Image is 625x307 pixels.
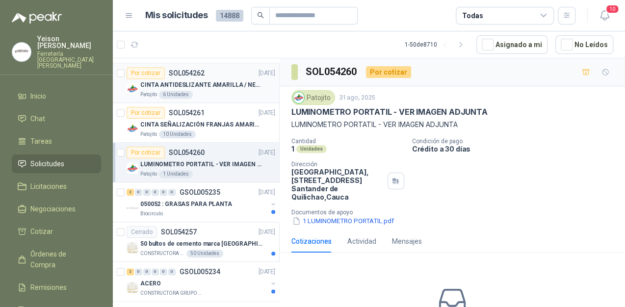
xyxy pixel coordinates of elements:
button: 1 LUMINOMETRO PORTATIL.pdf [291,216,395,226]
p: 1 [291,145,294,153]
p: 50 bultos de cemento marca [GEOGRAPHIC_DATA][PERSON_NAME] [140,239,262,249]
p: [DATE] [259,228,275,237]
p: Patojito [140,130,157,138]
p: LUMINOMETRO PORTATIL - VER IMAGEN ADJUNTA [140,160,262,169]
a: 2 0 0 0 0 0 GSOL005235[DATE] Company Logo050052 : GRASAS PARA PLANTABiocirculo [127,186,277,218]
img: Logo peakr [12,12,62,24]
span: Tareas [30,136,52,147]
div: 0 [160,189,167,196]
div: 2 [127,189,134,196]
p: GSOL005235 [180,189,220,196]
div: Unidades [296,145,327,153]
span: Chat [30,113,45,124]
a: Tareas [12,132,101,151]
h1: Mis solicitudes [145,8,208,23]
img: Company Logo [127,242,138,254]
button: No Leídos [555,35,613,54]
p: Cantidad [291,138,404,145]
img: Company Logo [293,92,304,103]
span: 10 [605,4,619,14]
p: Dirección [291,161,384,168]
p: LUMINOMETRO PORTATIL - VER IMAGEN ADJUNTA [291,107,488,117]
p: Condición de pago [412,138,621,145]
p: CINTA SEÑALIZACIÓN FRANJAS AMARILLAS NEGRA [140,120,262,129]
a: Por cotizarSOL054261[DATE] Company LogoCINTA SEÑALIZACIÓN FRANJAS AMARILLAS NEGRAPatojito10 Unidades [113,103,279,143]
a: Negociaciones [12,200,101,218]
p: Yeison [PERSON_NAME] [37,35,101,49]
p: Crédito a 30 días [412,145,621,153]
p: GSOL005234 [180,268,220,275]
p: 050052 : GRASAS PARA PLANTA [140,200,232,209]
div: 1 - 50 de 8710 [405,37,469,52]
a: Solicitudes [12,154,101,173]
span: 14888 [216,10,243,22]
p: Documentos de apoyo [291,209,621,216]
span: Órdenes de Compra [30,249,92,270]
img: Company Logo [127,83,138,95]
p: 31 ago, 2025 [339,93,375,102]
button: Asignado a mi [476,35,547,54]
div: Cerrado [127,226,157,238]
span: Inicio [30,91,46,102]
span: Cotizar [30,226,53,237]
p: Patojito [140,91,157,99]
a: Licitaciones [12,177,101,196]
a: CerradoSOL054257[DATE] Company Logo50 bultos de cemento marca [GEOGRAPHIC_DATA][PERSON_NAME]CONST... [113,222,279,262]
a: Inicio [12,87,101,105]
div: Todas [462,10,483,21]
p: [DATE] [259,69,275,78]
p: [DATE] [259,148,275,157]
p: Biocirculo [140,210,163,218]
span: Negociaciones [30,204,76,214]
div: 0 [160,268,167,275]
a: Remisiones [12,278,101,297]
div: 0 [152,268,159,275]
p: SOL054260 [169,149,205,156]
div: 6 Unidades [159,91,193,99]
p: CONSTRUCTORA GRUPO FIP [140,250,184,257]
p: Ferretería [GEOGRAPHIC_DATA][PERSON_NAME] [37,51,101,69]
button: 10 [596,7,613,25]
div: 0 [168,189,176,196]
p: [GEOGRAPHIC_DATA], [STREET_ADDRESS] Santander de Quilichao , Cauca [291,168,384,201]
p: LUMINOMETRO PORTATIL - VER IMAGEN ADJUNTA [291,119,613,130]
div: 10 Unidades [159,130,196,138]
span: Remisiones [30,282,67,293]
p: CONSTRUCTORA GRUPO FIP [140,289,202,297]
h3: SOL054260 [306,64,358,79]
img: Company Logo [127,202,138,214]
p: SOL054262 [169,70,205,77]
p: CINTA ANTIDESLIZANTE AMARILLA / NEGRA [140,80,262,90]
p: [DATE] [259,267,275,277]
div: Por cotizar [127,67,165,79]
a: Cotizar [12,222,101,241]
div: 0 [168,268,176,275]
a: Por cotizarSOL054260[DATE] Company LogoLUMINOMETRO PORTATIL - VER IMAGEN ADJUNTAPatojito1 Unidades [113,143,279,182]
a: Órdenes de Compra [12,245,101,274]
div: 0 [143,189,151,196]
p: ACERO [140,279,160,288]
div: Mensajes [392,236,422,247]
div: Cotizaciones [291,236,332,247]
div: 50 Unidades [186,250,223,257]
div: 0 [135,268,142,275]
img: Company Logo [12,43,31,61]
span: Solicitudes [30,158,64,169]
img: Company Logo [127,281,138,293]
p: SOL054257 [161,229,197,235]
img: Company Logo [127,162,138,174]
p: SOL054261 [169,109,205,116]
div: Patojito [291,90,335,105]
p: Patojito [140,170,157,178]
div: 2 [127,268,134,275]
a: 2 0 0 0 0 0 GSOL005234[DATE] Company LogoACEROCONSTRUCTORA GRUPO FIP [127,266,277,297]
div: 0 [152,189,159,196]
a: Por cotizarSOL054262[DATE] Company LogoCINTA ANTIDESLIZANTE AMARILLA / NEGRAPatojito6 Unidades [113,63,279,103]
div: 0 [135,189,142,196]
span: search [257,12,264,19]
div: Por cotizar [127,107,165,119]
div: Por cotizar [127,147,165,158]
span: Licitaciones [30,181,67,192]
div: Por cotizar [366,66,411,78]
div: Actividad [347,236,376,247]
